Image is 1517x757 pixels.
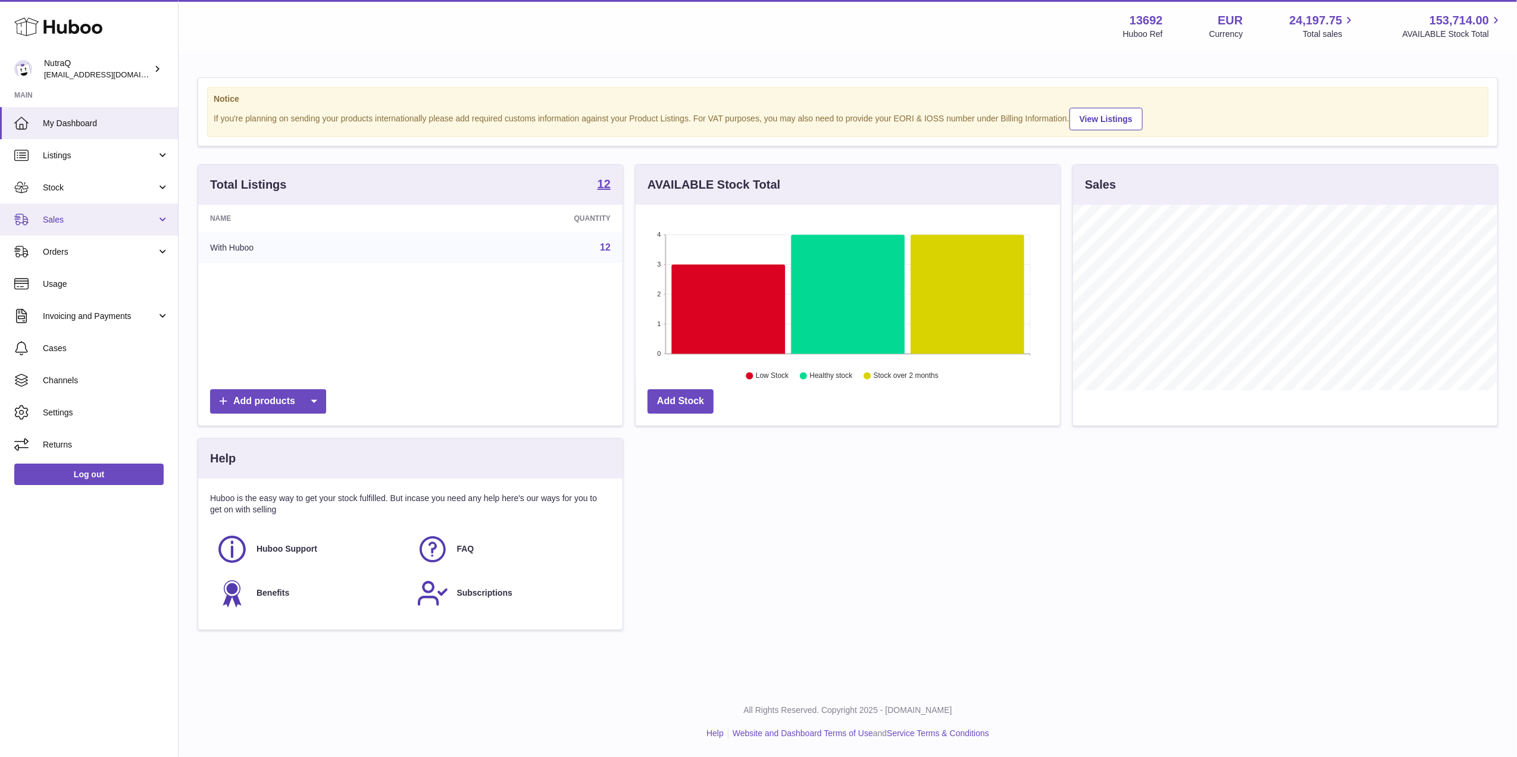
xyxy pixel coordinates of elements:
span: Huboo Support [257,543,317,555]
p: All Rights Reserved. Copyright 2025 - [DOMAIN_NAME] [188,705,1507,716]
div: NutraQ [44,58,151,80]
text: 4 [657,231,661,238]
span: 24,197.75 [1289,12,1342,29]
a: Log out [14,464,164,485]
span: Cases [43,343,169,354]
text: Low Stock [756,372,789,380]
strong: 12 [598,178,611,190]
th: Name [198,205,422,232]
span: Settings [43,407,169,418]
a: 153,714.00 AVAILABLE Stock Total [1402,12,1503,40]
a: Benefits [216,577,405,609]
span: My Dashboard [43,118,169,129]
a: Service Terms & Conditions [887,728,989,738]
strong: 13692 [1130,12,1163,29]
h3: Total Listings [210,177,287,193]
div: Currency [1209,29,1243,40]
text: Stock over 2 months [874,372,939,380]
a: FAQ [417,533,605,565]
a: Website and Dashboard Terms of Use [733,728,873,738]
h3: Help [210,451,236,467]
li: and [728,728,989,739]
strong: EUR [1218,12,1243,29]
span: Orders [43,246,157,258]
text: 3 [657,261,661,268]
span: Subscriptions [457,587,512,599]
a: Help [706,728,724,738]
a: View Listings [1069,108,1143,130]
th: Quantity [422,205,623,232]
text: 2 [657,290,661,298]
a: 12 [598,178,611,192]
span: Channels [43,375,169,386]
span: FAQ [457,543,474,555]
text: 1 [657,320,661,327]
p: Huboo is the easy way to get your stock fulfilled. But incase you need any help here's our ways f... [210,493,611,515]
a: Add products [210,389,326,414]
a: Subscriptions [417,577,605,609]
span: Invoicing and Payments [43,311,157,322]
h3: Sales [1085,177,1116,193]
a: Huboo Support [216,533,405,565]
span: 153,714.00 [1430,12,1489,29]
span: Benefits [257,587,289,599]
span: AVAILABLE Stock Total [1402,29,1503,40]
td: With Huboo [198,232,422,263]
span: Total sales [1303,29,1356,40]
a: Add Stock [648,389,714,414]
a: 12 [600,242,611,252]
span: Returns [43,439,169,451]
a: 24,197.75 Total sales [1289,12,1356,40]
img: log@nutraq.com [14,60,32,78]
h3: AVAILABLE Stock Total [648,177,780,193]
span: Usage [43,279,169,290]
text: Healthy stock [809,372,853,380]
span: [EMAIL_ADDRESS][DOMAIN_NAME] [44,70,175,79]
span: Sales [43,214,157,226]
strong: Notice [214,93,1482,105]
div: Huboo Ref [1123,29,1163,40]
div: If you're planning on sending your products internationally please add required customs informati... [214,106,1482,130]
text: 0 [657,350,661,357]
span: Listings [43,150,157,161]
span: Stock [43,182,157,193]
